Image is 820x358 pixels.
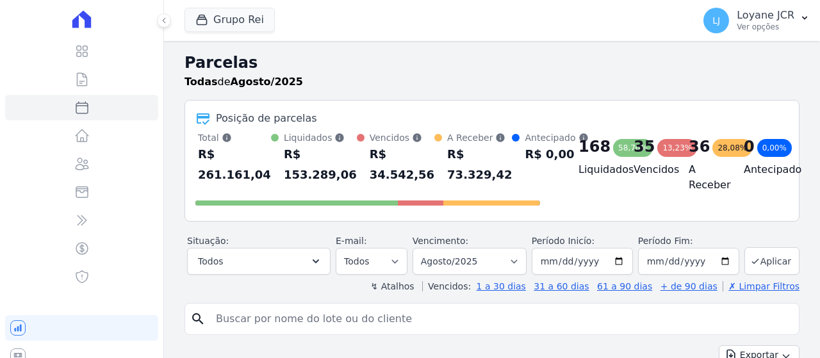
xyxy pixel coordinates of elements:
label: Período Fim: [638,234,739,248]
p: de [184,74,303,90]
label: Vencidos: [422,281,471,291]
div: R$ 0,00 [525,144,588,165]
div: 35 [634,136,655,157]
h4: Liquidados [578,162,613,177]
h4: Vencidos [634,162,668,177]
button: LJ Loyane JCR Ver opções [693,3,820,38]
div: R$ 73.329,42 [447,144,512,185]
div: Antecipado [525,131,588,144]
label: Situação: [187,236,229,246]
p: Ver opções [737,22,794,32]
div: R$ 153.289,06 [284,144,357,185]
div: 28,08% [712,139,752,157]
div: Posição de parcelas [216,111,317,126]
span: LJ [712,16,720,25]
div: 13,23% [657,139,697,157]
strong: Agosto/2025 [231,76,303,88]
div: 58,70% [613,139,653,157]
div: 168 [578,136,611,157]
strong: Todas [184,76,218,88]
i: search [190,311,206,327]
a: ✗ Limpar Filtros [723,281,799,291]
p: Loyane JCR [737,9,794,22]
div: 36 [689,136,710,157]
label: Vencimento: [413,236,468,246]
a: 1 a 30 dias [477,281,526,291]
label: ↯ Atalhos [370,281,414,291]
h2: Parcelas [184,51,799,74]
a: + de 90 dias [660,281,717,291]
div: 0,00% [757,139,792,157]
label: Período Inicío: [532,236,594,246]
div: R$ 34.542,56 [370,144,434,185]
h4: A Receber [689,162,723,193]
a: 61 a 90 dias [597,281,652,291]
button: Aplicar [744,247,799,275]
h4: Antecipado [744,162,778,177]
div: Liquidados [284,131,357,144]
div: 0 [744,136,755,157]
button: Grupo Rei [184,8,275,32]
div: Vencidos [370,131,434,144]
a: 31 a 60 dias [534,281,589,291]
input: Buscar por nome do lote ou do cliente [208,306,794,332]
div: Total [198,131,271,144]
label: E-mail: [336,236,367,246]
button: Todos [187,248,331,275]
div: A Receber [447,131,512,144]
span: Todos [198,254,223,269]
div: R$ 261.161,04 [198,144,271,185]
